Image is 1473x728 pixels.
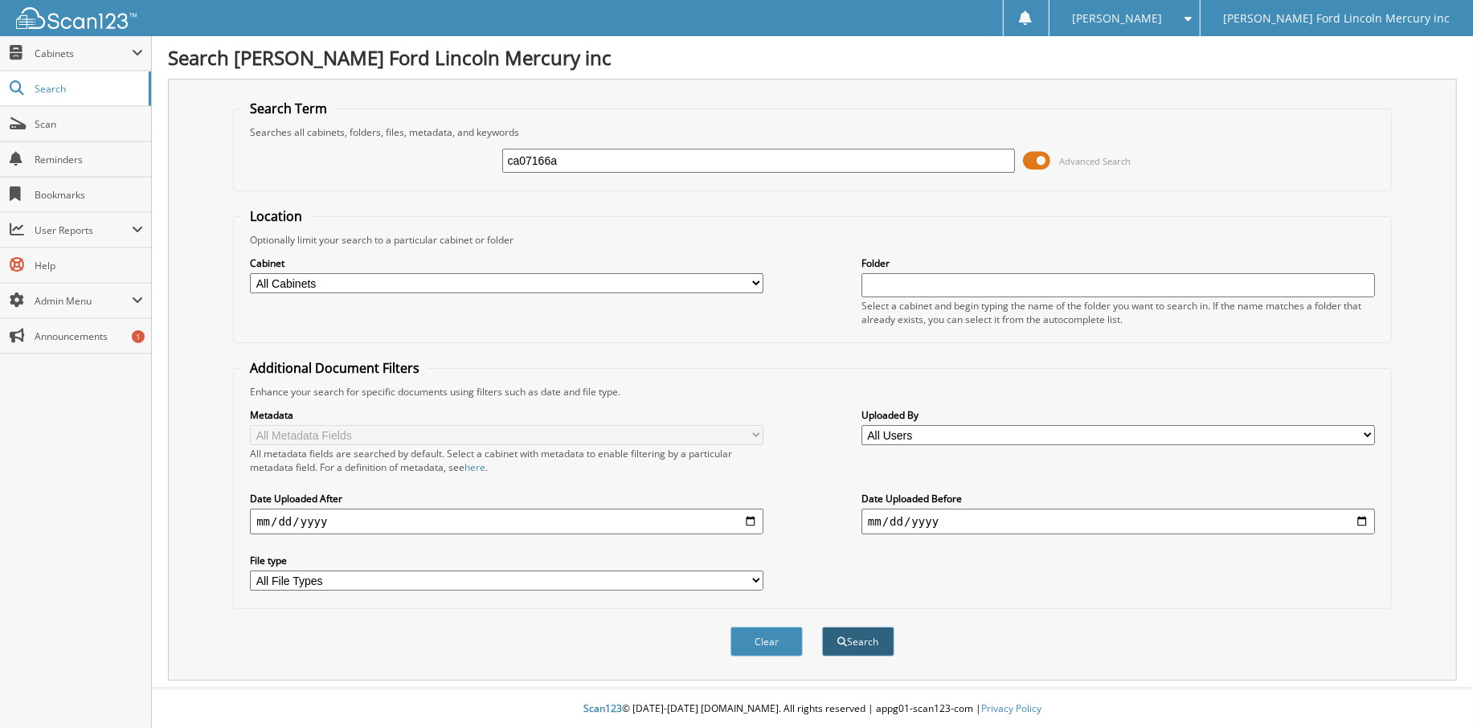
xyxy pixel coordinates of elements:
label: Metadata [250,408,763,422]
a: here [464,460,485,474]
span: [PERSON_NAME] Ford Lincoln Mercury inc [1224,14,1450,23]
label: Date Uploaded Before [861,492,1375,505]
span: Search [35,82,141,96]
span: Reminders [35,153,143,166]
img: scan123-logo-white.svg [16,7,137,29]
div: Select a cabinet and begin typing the name of the folder you want to search in. If the name match... [861,299,1375,326]
span: [PERSON_NAME] [1072,14,1162,23]
label: Date Uploaded After [250,492,763,505]
span: Scan123 [583,701,622,715]
h1: Search [PERSON_NAME] Ford Lincoln Mercury inc [168,44,1457,71]
span: Cabinets [35,47,132,60]
div: All metadata fields are searched by default. Select a cabinet with metadata to enable filtering b... [250,447,763,474]
span: Advanced Search [1059,155,1131,167]
span: User Reports [35,223,132,237]
legend: Location [242,207,310,225]
div: Searches all cabinets, folders, files, metadata, and keywords [242,125,1383,139]
label: File type [250,554,763,567]
a: Privacy Policy [981,701,1041,715]
span: Help [35,259,143,272]
input: start [250,509,763,534]
span: Admin Menu [35,294,132,308]
input: end [861,509,1375,534]
label: Uploaded By [861,408,1375,422]
label: Folder [861,256,1375,270]
div: 1 [132,330,145,343]
span: Bookmarks [35,188,143,202]
div: Enhance your search for specific documents using filters such as date and file type. [242,385,1383,399]
button: Search [822,627,894,656]
span: Scan [35,117,143,131]
div: Optionally limit your search to a particular cabinet or folder [242,233,1383,247]
button: Clear [730,627,803,656]
label: Cabinet [250,256,763,270]
span: Announcements [35,329,143,343]
legend: Search Term [242,100,335,117]
legend: Additional Document Filters [242,359,428,377]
